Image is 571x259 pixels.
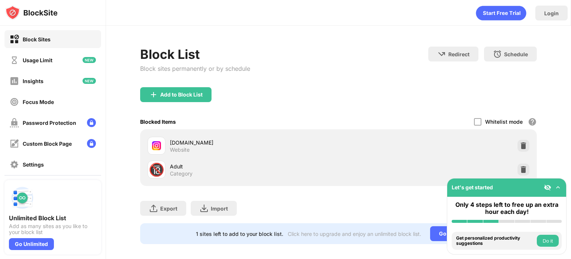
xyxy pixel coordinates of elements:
div: Insights [23,78,43,84]
div: [DOMAIN_NAME] [170,139,338,146]
img: password-protection-off.svg [10,118,19,127]
div: Block Sites [23,36,51,42]
img: block-on.svg [10,35,19,44]
img: eye-not-visible.svg [544,184,551,191]
img: logo-blocksite.svg [5,5,58,20]
img: insights-off.svg [10,76,19,86]
img: settings-off.svg [10,160,19,169]
div: Get personalized productivity suggestions [456,236,535,246]
div: Let's get started [452,184,493,190]
div: Blocked Items [140,119,176,125]
img: new-icon.svg [83,78,96,84]
div: Click here to upgrade and enjoy an unlimited block list. [288,231,421,237]
img: push-block-list.svg [9,184,36,211]
img: new-icon.svg [83,57,96,63]
div: Export [160,205,177,212]
img: omni-setup-toggle.svg [554,184,562,191]
div: Import [211,205,228,212]
div: 1 sites left to add to your block list. [196,231,283,237]
div: Whitelist mode [485,119,523,125]
div: Add to Block List [160,92,203,98]
div: Focus Mode [23,99,54,105]
div: Login [544,10,559,16]
div: Settings [23,161,44,168]
div: Redirect [448,51,470,57]
div: animation [476,6,526,20]
div: 🔞 [149,162,164,177]
img: favicons [152,141,161,150]
div: Schedule [504,51,528,57]
div: Unlimited Block List [9,214,97,222]
div: Go Unlimited [430,226,481,241]
img: time-usage-off.svg [10,56,19,65]
div: Add as many sites as you like to your block list [9,223,97,235]
div: Adult [170,162,338,170]
img: lock-menu.svg [87,118,96,127]
img: focus-off.svg [10,97,19,107]
button: Do it [537,235,559,247]
div: Block sites permanently or by schedule [140,65,250,72]
div: Go Unlimited [9,238,54,250]
div: Custom Block Page [23,140,72,147]
div: Only 4 steps left to free up an extra hour each day! [452,201,562,215]
div: Password Protection [23,120,76,126]
div: Website [170,146,190,153]
img: lock-menu.svg [87,139,96,148]
div: Block List [140,47,250,62]
div: Category [170,170,193,177]
div: Usage Limit [23,57,52,63]
img: customize-block-page-off.svg [10,139,19,148]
